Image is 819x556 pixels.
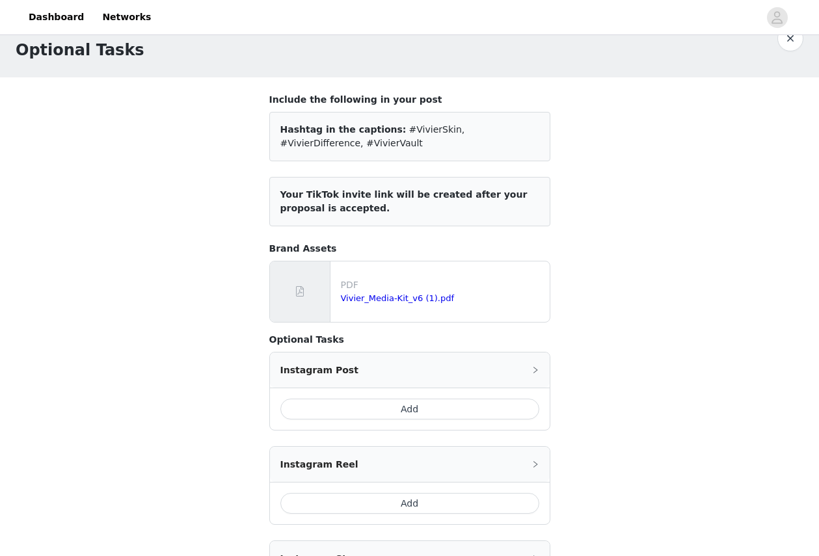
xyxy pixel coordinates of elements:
a: Vivier_Media-Kit_v6 (1).pdf [341,293,455,303]
h1: Optional Tasks [16,38,144,62]
a: Networks [94,3,159,32]
button: Add [280,493,539,514]
button: Add [280,399,539,419]
div: icon: rightInstagram Post [270,352,550,388]
h4: Optional Tasks [269,333,550,347]
span: #VivierSkin, #VivierDifference, #VivierVault [280,124,465,148]
span: Hashtag in the captions: [280,124,407,135]
a: Dashboard [21,3,92,32]
div: avatar [771,7,783,28]
i: icon: right [531,366,539,374]
h4: Include the following in your post [269,93,550,107]
i: icon: right [531,460,539,468]
div: icon: rightInstagram Reel [270,447,550,482]
h4: Brand Assets [269,242,550,256]
p: PDF [341,278,544,292]
span: Your TikTok invite link will be created after your proposal is accepted. [280,189,528,213]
